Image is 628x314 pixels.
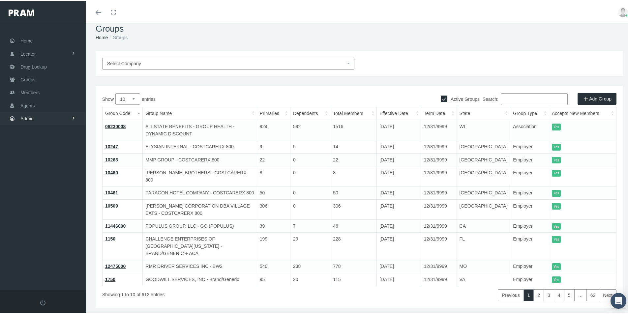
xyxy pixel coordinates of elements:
a: 1 [523,288,534,300]
span: INNOBENEFITS ( Broker,Distribution Partner,Responsible Party,Sponsor Organization ) [107,59,345,66]
td: 12/31/9999 [421,259,457,272]
td: [GEOGRAPHIC_DATA] [457,165,510,185]
a: 2 [533,288,544,300]
itemstyle: Yes [552,142,561,149]
td: [DATE] [376,198,421,218]
td: [GEOGRAPHIC_DATA] [457,198,510,218]
td: MO [457,259,510,272]
a: Next [599,288,616,300]
label: Show entries [102,92,359,103]
td: 12/31/9999 [421,231,457,259]
th: Group Type: activate to sort column ascending [510,106,549,119]
td: [DATE] [376,139,421,152]
td: 8 [330,165,377,185]
td: [PERSON_NAME] BROTHERS - COSTCARERX 800 [143,165,257,185]
td: 20 [290,271,330,285]
td: RMR DRIVER SERVICES INC - BW2 [143,259,257,272]
a: 06230008 [105,123,126,128]
td: WI [457,119,510,139]
a: 1150 [105,235,115,240]
td: FL [457,231,510,259]
label: Search: [483,92,568,104]
span: Admin [20,111,34,124]
td: 50 [330,185,377,198]
td: 95 [257,271,290,285]
td: [GEOGRAPHIC_DATA] [457,152,510,165]
td: ELYSIAN INTERNAL - COSTCARERX 800 [143,139,257,152]
td: Association [510,119,549,139]
td: 39 [257,218,290,231]
img: user-placeholder.jpg [618,6,628,16]
td: Employer [510,271,549,285]
span: Members [20,85,40,98]
td: Employer [510,139,549,152]
td: 238 [290,259,330,272]
td: 0 [290,198,330,218]
div: Open Intercom Messenger [611,292,626,307]
span: Home [20,33,33,46]
td: [DATE] [376,152,421,165]
itemstyle: Yes [552,168,561,175]
span: Drug Lookup [20,59,47,72]
td: 5 [290,139,330,152]
th: Dependents: activate to sort column ascending [290,106,330,119]
itemstyle: Yes [552,156,561,162]
td: POPULUS GROUP, LLC - GO (POPULUS) [143,218,257,231]
td: [GEOGRAPHIC_DATA] [457,185,510,198]
a: … [574,288,587,300]
input: Search: [501,92,568,104]
a: 62 [586,288,600,300]
itemstyle: Yes [552,188,561,195]
td: [DATE] [376,259,421,272]
td: Employer [510,152,549,165]
th: Accepts New Members: activate to sort column ascending [549,106,616,119]
th: State: activate to sort column ascending [457,106,510,119]
td: 12/31/9999 [421,185,457,198]
td: 8 [257,165,290,185]
td: [GEOGRAPHIC_DATA] [457,139,510,152]
img: PRAM_20_x_78.png [9,8,34,15]
td: Employer [510,185,549,198]
a: 3 [544,288,554,300]
td: Employer [510,165,549,185]
td: 0 [290,185,330,198]
td: MMP GROUP - COSTCARERX 800 [143,152,257,165]
h1: Groups [96,22,623,33]
td: [DATE] [376,185,421,198]
td: 22 [257,152,290,165]
td: 22 [330,152,377,165]
td: 12/31/9999 [421,165,457,185]
td: 12/31/9999 [421,139,457,152]
td: 540 [257,259,290,272]
td: CHALLENGE ENTERPRISES OF [GEOGRAPHIC_DATA][US_STATE] - BRAND/GENERIC + ACA [143,231,257,259]
td: 778 [330,259,377,272]
td: ALLSTATE BENEFITS - GROUP HEALTH - DYNAMIC DISCOUNT [143,119,257,139]
a: 12475000 [105,262,126,268]
td: 115 [330,271,377,285]
td: 592 [290,119,330,139]
td: 306 [330,198,377,218]
td: 7 [290,218,330,231]
a: 10509 [105,202,118,207]
td: [PERSON_NAME] CORPORATION DBA VILLAGE EATS - COSTCARERX 800 [143,198,257,218]
td: 50 [257,185,290,198]
span: Groups [20,72,36,85]
a: 11446000 [105,222,126,227]
a: 10461 [105,189,118,194]
a: 4 [554,288,564,300]
th: Primaries: activate to sort column ascending [257,106,290,119]
td: [DATE] [376,231,421,259]
td: [DATE] [376,218,421,231]
td: 12/31/9999 [421,218,457,231]
a: Add Group [578,92,616,103]
td: VA [457,271,510,285]
td: 46 [330,218,377,231]
itemstyle: Yes [552,202,561,209]
td: 14 [330,139,377,152]
td: Employer [510,231,549,259]
a: 10460 [105,169,118,174]
td: 0 [290,152,330,165]
td: 12/31/9999 [421,119,457,139]
span: Agents [20,98,35,111]
td: 29 [290,231,330,259]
